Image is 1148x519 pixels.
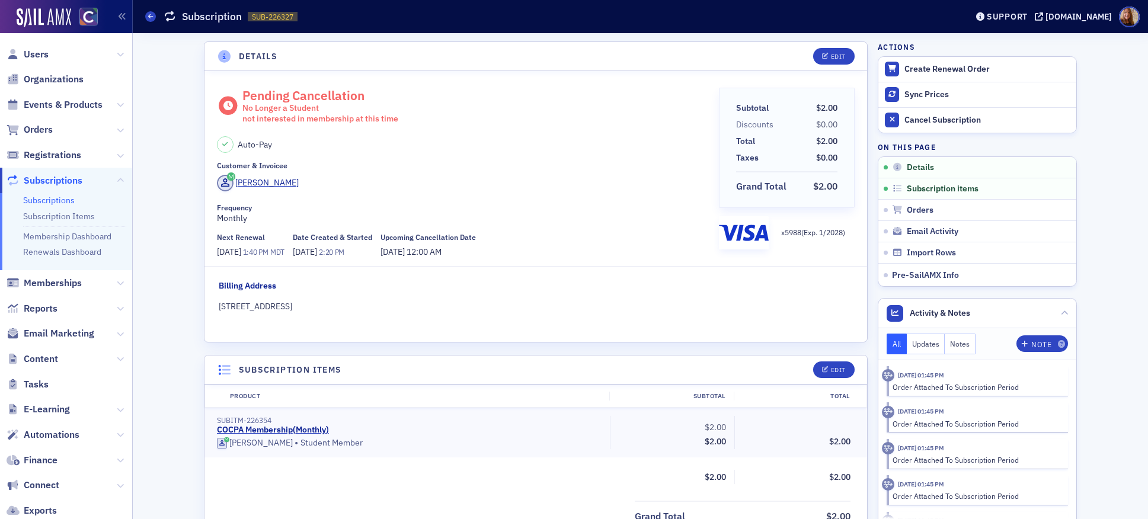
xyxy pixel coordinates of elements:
span: $2.00 [705,472,726,482]
div: Product [222,392,609,401]
a: Registrations [7,149,81,162]
div: Sync Prices [904,89,1070,100]
span: Orders [907,205,933,216]
a: Automations [7,428,79,441]
span: [DATE] [217,246,243,257]
a: COCPA Membership(Monthly) [217,425,329,435]
div: Total [734,392,858,401]
span: Subtotal [736,102,773,114]
time: 9/22/2025 01:45 PM [898,371,944,379]
a: Connect [7,479,59,492]
time: 8/22/2025 01:45 PM [898,407,944,415]
a: View Homepage [71,8,98,28]
div: Subtotal [609,392,734,401]
a: Users [7,48,49,61]
span: Users [24,48,49,61]
a: [PERSON_NAME] [217,438,293,448]
span: 1:40 PM [243,247,268,257]
div: Activity [882,406,894,418]
div: Create Renewal Order [904,64,1070,75]
button: Sync Prices [878,82,1076,107]
span: Pre-SailAMX Info [892,270,959,280]
span: $0.00 [816,152,837,163]
a: Content [7,353,58,366]
div: Cancel Subscription [904,115,1070,126]
button: Create Renewal Order [878,57,1076,82]
span: Reports [24,302,57,315]
span: $0.00 [816,119,837,130]
div: Note [1031,341,1051,348]
div: Order Attached To Subscription Period [893,418,1060,429]
button: Notes [945,334,976,354]
img: SailAMX [79,8,98,26]
span: Activity & Notes [910,307,970,319]
span: Content [24,353,58,366]
span: 12:00 AM [407,246,442,257]
a: Organizations [7,73,84,86]
button: Edit [813,48,854,65]
span: Taxes [736,152,763,164]
span: • [295,437,298,449]
div: Edit [831,53,846,60]
div: Grand Total [736,180,786,194]
a: Renewals Dashboard [23,246,101,257]
div: Monthly [217,203,711,225]
span: MDT [268,247,285,257]
button: [DOMAIN_NAME] [1035,12,1116,21]
div: No Longer a Student [242,103,398,114]
span: $2.00 [705,422,726,432]
span: $2.00 [829,436,850,447]
a: Tasks [7,378,49,391]
span: Organizations [24,73,84,86]
time: 7/22/2025 01:45 PM [898,444,944,452]
div: Total [736,135,755,148]
time: 6/22/2025 01:45 PM [898,480,944,488]
span: Import Rows [907,248,956,258]
a: Subscription Items [23,211,95,222]
div: [PERSON_NAME] [229,438,293,448]
div: Order Attached To Subscription Period [893,382,1060,392]
span: [DATE] [380,246,407,257]
a: Subscriptions [7,174,82,187]
h4: Details [239,50,278,63]
div: not interested in membership at this time [242,114,398,124]
span: Orders [24,123,53,136]
span: Connect [24,479,59,492]
a: Subscriptions [23,195,75,206]
a: Events & Products [7,98,103,111]
span: 2:20 PM [319,247,344,257]
a: Orders [7,123,53,136]
span: Tasks [24,378,49,391]
span: [DATE] [293,246,319,257]
span: Email Activity [907,226,958,237]
button: Edit [813,361,854,378]
div: Customer & Invoicee [217,161,287,170]
div: Upcoming Cancellation Date [380,233,476,242]
a: Reports [7,302,57,315]
span: Finance [24,454,57,467]
a: [PERSON_NAME] [217,175,299,191]
span: Registrations [24,149,81,162]
button: All [887,334,907,354]
span: Profile [1119,7,1140,27]
a: Memberships [7,277,82,290]
div: Support [987,11,1028,22]
span: $2.00 [816,102,837,113]
span: Auto-Pay [238,139,272,151]
span: $2.00 [813,180,837,192]
p: x 5988 (Exp. 1 / 2028 ) [781,227,845,238]
div: Frequency [217,203,252,212]
span: E-Learning [24,403,70,416]
div: Taxes [736,152,759,164]
h4: Actions [878,41,914,52]
span: $2.00 [829,472,850,482]
span: Subscription items [907,184,978,194]
span: Automations [24,428,79,441]
div: [STREET_ADDRESS] [219,300,852,313]
span: SUB-226327 [252,12,293,22]
span: Subscriptions [24,174,82,187]
img: SailAMX [17,8,71,27]
a: Membership Dashboard [23,231,111,242]
div: Order Attached To Subscription Period [893,454,1060,465]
